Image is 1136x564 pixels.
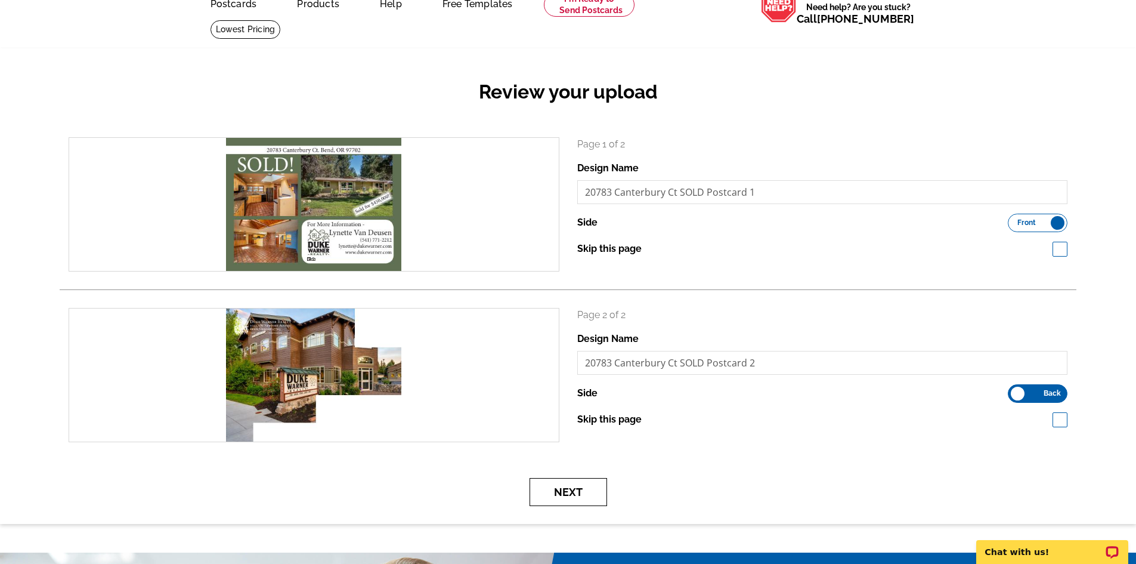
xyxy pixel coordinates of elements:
input: File Name [577,180,1068,204]
label: Design Name [577,161,639,175]
a: [PHONE_NUMBER] [817,13,914,25]
span: Call [797,13,914,25]
label: Skip this page [577,412,642,427]
h2: Review your upload [60,81,1076,103]
p: Page 1 of 2 [577,137,1068,152]
label: Side [577,386,598,400]
input: File Name [577,351,1068,375]
span: Back [1044,390,1061,396]
iframe: LiveChat chat widget [968,526,1136,564]
p: Page 2 of 2 [577,308,1068,322]
button: Next [530,478,607,506]
span: Need help? Are you stuck? [797,1,920,25]
label: Design Name [577,332,639,346]
span: Front [1017,220,1036,226]
label: Skip this page [577,242,642,256]
label: Side [577,215,598,230]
